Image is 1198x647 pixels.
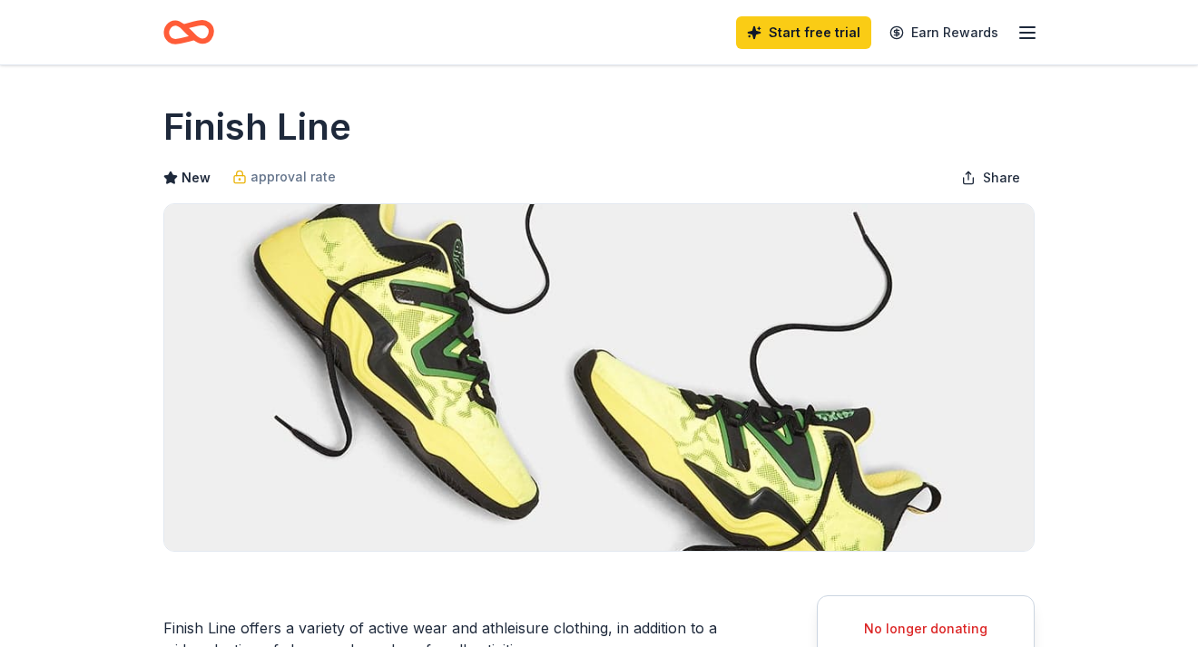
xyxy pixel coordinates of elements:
img: Image for Finish Line [164,204,1034,551]
a: Earn Rewards [879,16,1009,49]
h1: Finish Line [163,102,351,152]
a: Home [163,11,214,54]
span: New [182,167,211,189]
a: approval rate [232,166,336,188]
a: Start free trial [736,16,871,49]
button: Share [947,160,1035,196]
span: approval rate [250,166,336,188]
div: No longer donating [840,618,1012,640]
span: Share [983,167,1020,189]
